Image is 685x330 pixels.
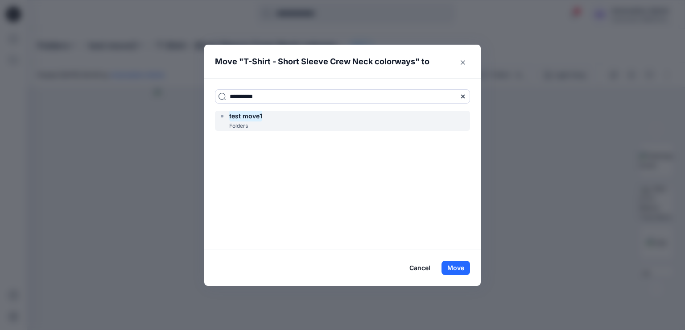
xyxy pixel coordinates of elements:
[404,261,436,275] button: Cancel
[229,121,248,131] p: Folders
[204,45,467,79] header: Move " " to
[442,261,470,275] button: Move
[456,55,470,70] button: Close
[229,110,262,122] mark: test move1
[243,55,415,68] p: T-Shirt - Short Sleeve Crew Neck colorways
